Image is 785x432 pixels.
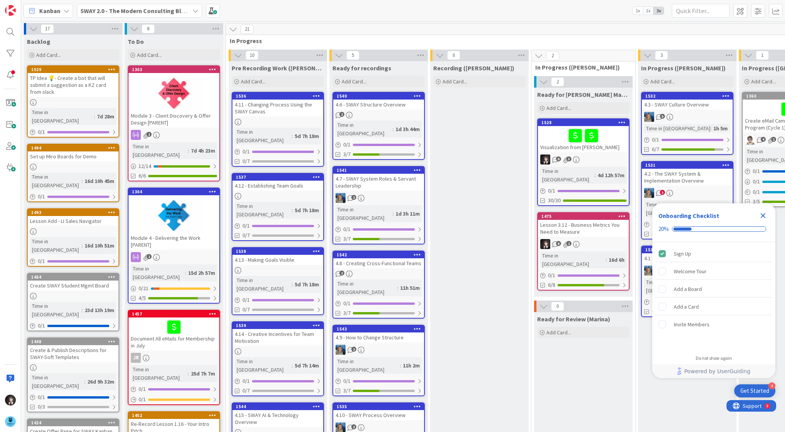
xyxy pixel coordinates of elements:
[293,132,321,140] div: 5d 7h 18m
[343,309,351,317] span: 3/7
[27,144,119,202] a: 1494Set up Miro Boards for DemoTime in [GEOGRAPHIC_DATA]:16d 10h 45m0/1
[292,206,293,214] span: :
[540,239,550,249] img: BN
[652,364,775,378] div: Footer
[27,337,119,412] a: 1448Create & Publish Descriptions for SWAY-Soft TemplatesTime in [GEOGRAPHIC_DATA]:26d 9h 32m0/10/3
[537,118,630,206] a: 1528Visualization from [PERSON_NAME]BNTime in [GEOGRAPHIC_DATA]:4d 12h 57m0/130/30
[650,78,675,85] span: Add Card...
[710,124,712,133] span: :
[332,166,425,244] a: 15414.7 - SWAY System Roles & Servant LeadershipMATime in [GEOGRAPHIC_DATA]:1d 3h 11m0/13/7
[132,189,219,194] div: 1304
[443,78,467,85] span: Add Card...
[83,177,116,185] div: 16d 10h 45m
[333,332,424,342] div: 4.9 - How to Change Structure
[333,93,424,110] div: 15404.6 - SWAY Structure Overview
[696,355,732,361] div: Do not show again
[31,339,119,344] div: 1448
[129,161,219,171] div: 12/14
[186,269,217,277] div: 15d 2h 57m
[242,377,250,385] span: 0 / 1
[546,329,571,336] span: Add Card...
[333,403,424,420] div: 15354.10 - SWAY Process Overview
[333,251,424,258] div: 1542
[658,226,669,233] div: 20%
[232,295,323,305] div: 0/1
[606,256,607,264] span: :
[38,257,45,265] span: 0 / 1
[129,111,219,128] div: Module 3 - Client Discovery & Offer Design [PARENT]
[652,298,659,306] span: 0 / 1
[546,105,571,111] span: Add Card...
[642,100,733,110] div: 4.3 - SWAY Culture Overview
[292,280,293,289] span: :
[400,361,401,370] span: :
[147,132,152,137] span: 1
[596,171,626,179] div: 4d 12h 57m
[5,395,16,405] img: BN
[232,93,323,116] div: 15364.11 - Changing Process Using the SWAY Canvas
[232,221,323,231] div: 0/1
[28,321,119,331] div: 0/1
[28,73,119,97] div: TP Idea 💡- Create a bot that will submit a suggestion as a KZ card from slack
[333,100,424,110] div: 4.6 - SWAY Structure Overview
[337,326,424,332] div: 1543
[28,151,119,161] div: Set up Miro Boards for Demo
[655,298,772,315] div: Add a Card is incomplete.
[39,6,60,15] span: Kanban
[333,345,424,355] div: MA
[236,323,323,328] div: 1539
[660,190,665,195] span: 5
[232,93,323,100] div: 1536
[236,93,323,99] div: 1536
[684,367,750,376] span: Powered by UserGuiding
[337,168,424,173] div: 1541
[95,112,116,121] div: 7d 28m
[644,188,654,198] img: MA
[641,246,733,317] a: 15304.1 - Module OverviewMATime in [GEOGRAPHIC_DATA]:3h 30m0/16/7
[293,206,321,214] div: 5d 7h 18m
[343,150,351,158] span: 3/7
[232,248,323,255] div: 1538
[232,329,323,346] div: 4.14 - Creative Incentives for Team Motivation
[242,222,250,230] span: 0 / 1
[642,219,733,229] div: 0/1
[548,196,561,204] span: 30/30
[655,316,772,333] div: Invite Members is incomplete.
[541,214,629,219] div: 1475
[132,311,219,317] div: 1457
[129,384,219,394] div: 0/1
[642,253,733,263] div: 4.1 - Module Overview
[128,188,220,304] a: 1304Module 4 - Delivering the Work [PARENT]Time in [GEOGRAPHIC_DATA]:15d 2h 57m0/214/5
[351,347,356,352] span: 2
[566,156,571,161] span: 3
[540,155,550,164] img: BN
[660,114,665,119] span: 5
[28,145,119,151] div: 1494
[30,108,94,125] div: Time in [GEOGRAPHIC_DATA]
[27,208,119,267] a: 1493Lesson Add - LI Sales NavigatorTime in [GEOGRAPHIC_DATA]:16d 10h 51m0/1
[36,52,61,58] span: Add Card...
[38,128,45,136] span: 0 / 1
[652,242,775,350] div: Checklist items
[548,271,555,279] span: 0 / 1
[235,128,292,145] div: Time in [GEOGRAPHIC_DATA]
[189,146,217,155] div: 7d 4h 23m
[40,3,42,9] div: 9
[28,192,119,201] div: 0/1
[333,93,424,100] div: 1540
[129,284,219,293] div: 0/21
[641,161,733,239] a: 15314.2 - The SWAY System & Implementation OverviewMATime in [GEOGRAPHIC_DATA]:1h 22m0/15/7
[82,306,83,314] span: :
[38,393,45,401] span: 0 / 1
[242,157,250,165] span: 0/7
[131,353,141,363] div: JR
[232,100,323,116] div: 4.11 - Changing Process Using the SWAY Canvas
[343,141,351,149] span: 0 / 1
[38,193,45,201] span: 0 / 1
[83,241,116,250] div: 16d 10h 51m
[642,246,733,263] div: 15304.1 - Module Overview
[538,155,629,164] div: BN
[337,93,424,99] div: 1540
[672,4,730,18] input: Quick Filter...
[129,311,219,351] div: 1457Document All eMails for Membership in July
